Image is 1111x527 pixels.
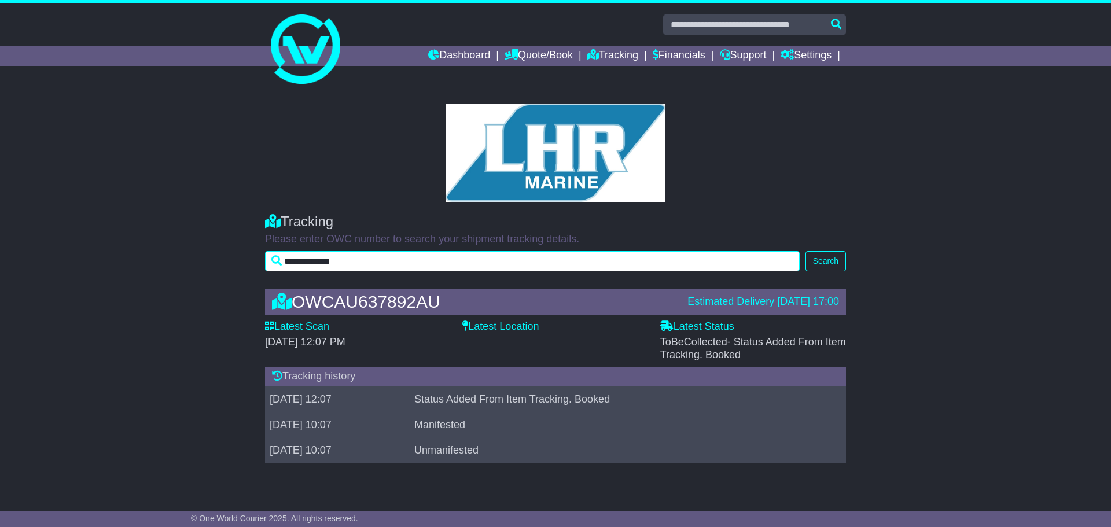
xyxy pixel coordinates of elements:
a: Financials [653,46,705,66]
div: Tracking history [265,367,846,386]
a: Tracking [587,46,638,66]
label: Latest Location [462,320,539,333]
td: Manifested [410,412,827,437]
td: Unmanifested [410,437,827,463]
a: Dashboard [428,46,490,66]
button: Search [805,251,846,271]
label: Latest Status [660,320,734,333]
span: © One World Courier 2025. All rights reserved. [191,514,358,523]
span: [DATE] 12:07 PM [265,336,345,348]
span: ToBeCollected [660,336,846,360]
td: Status Added From Item Tracking. Booked [410,386,827,412]
span: - Status Added From Item Tracking. Booked [660,336,846,360]
p: Please enter OWC number to search your shipment tracking details. [265,233,846,246]
td: [DATE] 10:07 [265,437,410,463]
a: Support [720,46,767,66]
a: Quote/Book [505,46,573,66]
td: [DATE] 12:07 [265,386,410,412]
label: Latest Scan [265,320,329,333]
div: OWCAU637892AU [266,292,682,311]
a: Settings [781,46,832,66]
td: [DATE] 10:07 [265,412,410,437]
img: GetCustomerLogo [446,104,665,202]
div: Tracking [265,213,846,230]
div: Estimated Delivery [DATE] 17:00 [687,296,839,308]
